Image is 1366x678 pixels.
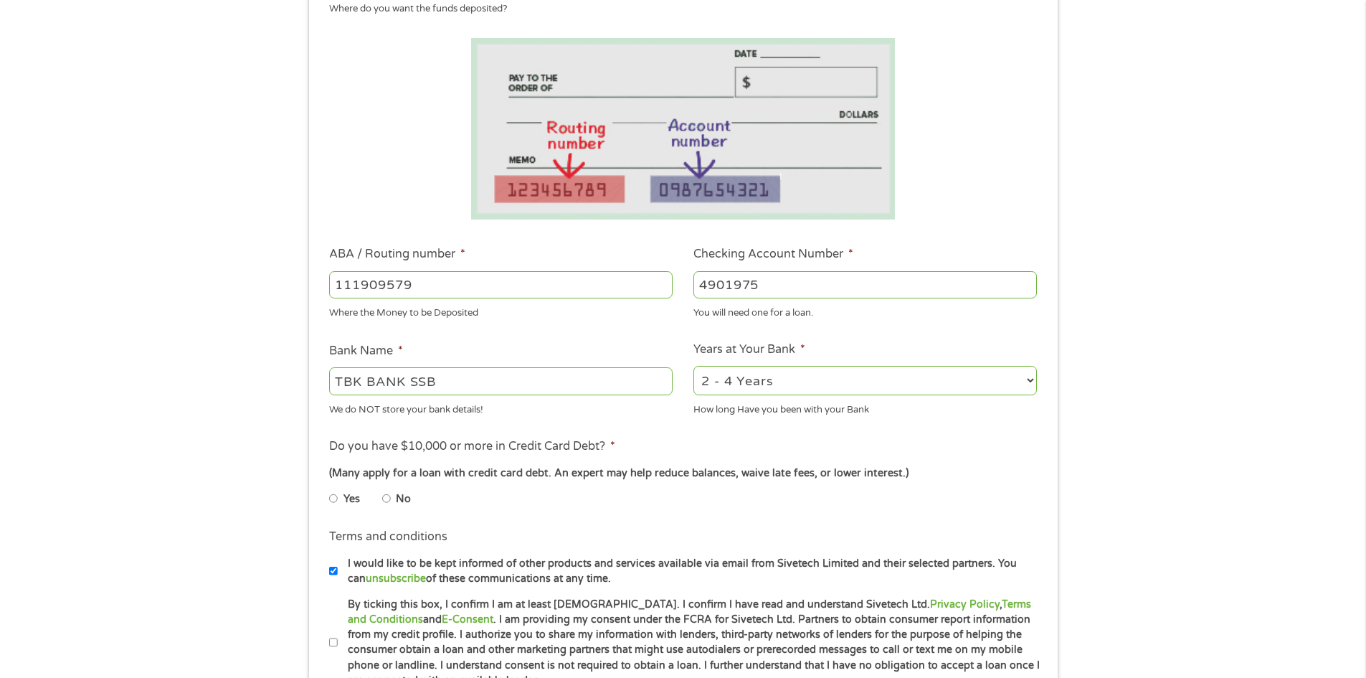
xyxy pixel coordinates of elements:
[338,556,1041,587] label: I would like to be kept informed of other products and services available via email from Sivetech...
[329,344,403,359] label: Bank Name
[329,466,1036,481] div: (Many apply for a loan with credit card debt. An expert may help reduce balances, waive late fees...
[471,38,896,220] img: Routing number location
[329,247,465,262] label: ABA / Routing number
[329,397,673,417] div: We do NOT store your bank details!
[329,301,673,321] div: Where the Money to be Deposited
[442,613,493,626] a: E-Consent
[693,397,1037,417] div: How long Have you been with your Bank
[693,342,805,357] label: Years at Your Bank
[930,598,1000,611] a: Privacy Policy
[343,491,360,507] label: Yes
[396,491,411,507] label: No
[329,271,673,298] input: 263177916
[366,573,426,585] a: unsubscribe
[329,2,1026,17] div: Where do you want the funds deposited?
[693,271,1037,298] input: 345634636
[693,247,853,262] label: Checking Account Number
[348,598,1031,626] a: Terms and Conditions
[693,301,1037,321] div: You will need one for a loan.
[329,529,447,545] label: Terms and conditions
[329,439,615,454] label: Do you have $10,000 or more in Credit Card Debt?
